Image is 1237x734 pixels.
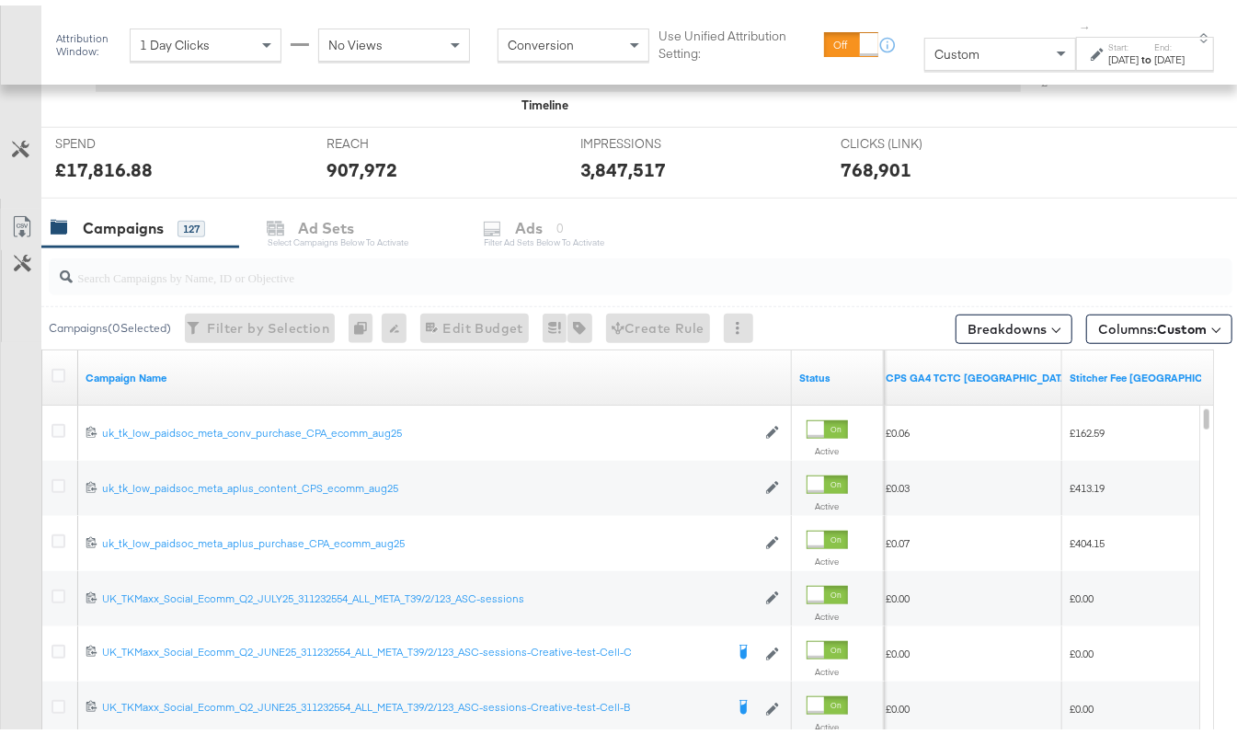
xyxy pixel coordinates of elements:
div: Attribution Window: [55,27,120,52]
div: UK_TKMaxx_Social_Ecomm_Q2_JULY25_311232554_ALL_META_T39/2/123_ASC-sessions [102,586,756,601]
span: CLICKS (LINK) [841,130,979,147]
div: uk_tk_low_paidsoc_meta_aplus_content_CPS_ecomm_aug25 [102,476,756,490]
a: Shows the current state of your Ad Campaign. [799,365,876,380]
label: Active [807,550,848,562]
a: Your campaign name. [86,365,785,380]
div: 0 [349,308,382,338]
span: IMPRESSIONS [580,130,718,147]
strong: to [1140,47,1155,61]
span: Columns: [1098,315,1207,333]
span: £162.59 [1070,420,1105,434]
span: £0.00 [886,586,910,600]
a: uk_tk_low_paidsoc_meta_conv_purchase_CPA_ecomm_aug25 [102,420,756,436]
span: £413.19 [1070,476,1105,489]
div: UK_TKMaxx_Social_Ecomm_Q2_JUNE25_311232554_ALL_META_T39/2/123_ASC-sessions-Creative-test-Cell-C [102,639,724,654]
div: UK_TKMaxx_Social_Ecomm_Q2_JUNE25_311232554_ALL_META_T39/2/123_ASC-sessions-Creative-test-Cell-B [102,694,724,709]
div: uk_tk_low_paidsoc_meta_conv_purchase_CPA_ecomm_aug25 [102,420,756,435]
a: UK_TKMaxx_Social_Ecomm_Q2_JUNE25_311232554_ALL_META_T39/2/123_ASC-sessions-Creative-test-Cell-B [102,694,724,713]
button: Breakdowns [956,309,1072,338]
input: Search Campaigns by Name, ID or Objective [73,247,1128,282]
span: £404.15 [1070,531,1105,545]
div: 907,972 [326,151,397,178]
div: Campaigns ( 0 Selected) [49,315,171,331]
div: 768,901 [841,151,911,178]
label: End: [1155,36,1185,48]
span: ↑ [1078,19,1095,26]
span: £0.07 [886,531,910,545]
span: Conversion [508,31,574,48]
label: Use Unified Attribution Setting: [659,22,817,56]
span: £0.00 [886,641,910,655]
label: Start: [1109,36,1140,48]
label: Active [807,440,848,452]
span: Custom [1157,315,1207,332]
span: 1 Day Clicks [140,31,210,48]
div: Campaigns [83,212,164,234]
span: £0.00 [1070,696,1094,710]
label: Active [807,716,848,728]
label: Active [807,605,848,617]
span: Custom [934,40,979,57]
div: 127 [178,215,205,232]
span: £0.03 [886,476,910,489]
span: £0.00 [1070,641,1094,655]
div: 3,847,517 [580,151,667,178]
a: Cost per session (GA4) using total cost to client [886,365,1071,380]
span: No Views [328,31,383,48]
span: £0.06 [886,420,910,434]
div: [DATE] [1109,47,1140,62]
label: Active [807,660,848,672]
label: Active [807,495,848,507]
a: UK_TKMaxx_Social_Ecomm_Q2_JUNE25_311232554_ALL_META_T39/2/123_ASC-sessions-Creative-test-Cell-C [102,639,724,658]
button: Columns:Custom [1086,309,1232,338]
span: SPEND [55,130,193,147]
span: REACH [326,130,464,147]
span: £0.00 [1070,586,1094,600]
div: Timeline [521,91,568,109]
a: UK_TKMaxx_Social_Ecomm_Q2_JULY25_311232554_ALL_META_T39/2/123_ASC-sessions [102,586,756,602]
div: uk_tk_low_paidsoc_meta_aplus_purchase_CPA_ecomm_aug25 [102,531,756,545]
div: £17,816.88 [55,151,153,178]
a: uk_tk_low_paidsoc_meta_aplus_content_CPS_ecomm_aug25 [102,476,756,491]
span: £0.00 [886,696,910,710]
div: [DATE] [1155,47,1185,62]
a: uk_tk_low_paidsoc_meta_aplus_purchase_CPA_ecomm_aug25 [102,531,756,546]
